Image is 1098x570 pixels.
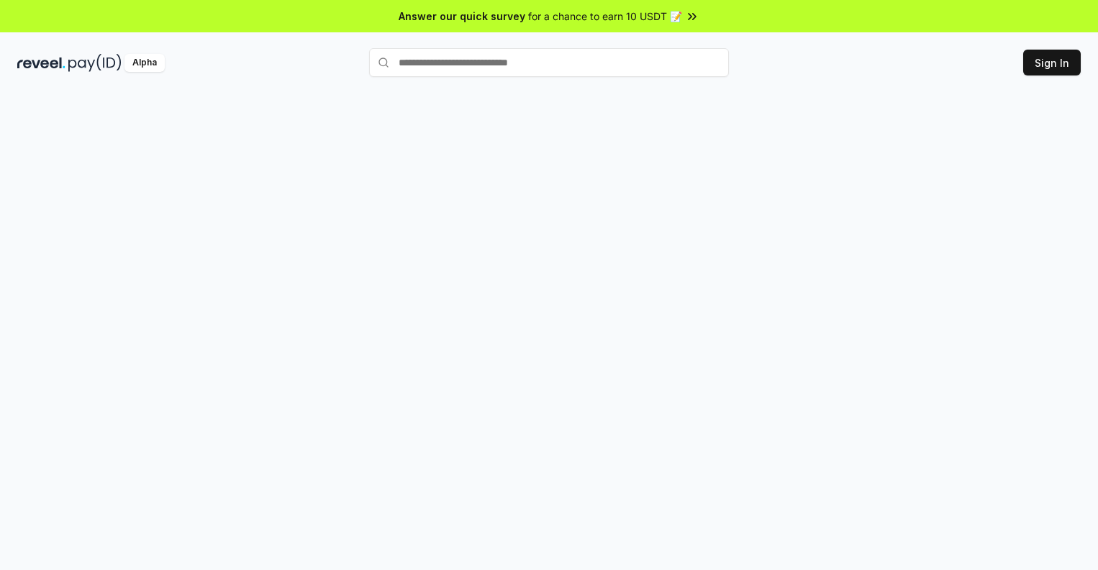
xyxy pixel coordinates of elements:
[399,9,525,24] span: Answer our quick survey
[528,9,682,24] span: for a chance to earn 10 USDT 📝
[124,54,165,72] div: Alpha
[1023,50,1081,75] button: Sign In
[17,54,65,72] img: reveel_dark
[68,54,122,72] img: pay_id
